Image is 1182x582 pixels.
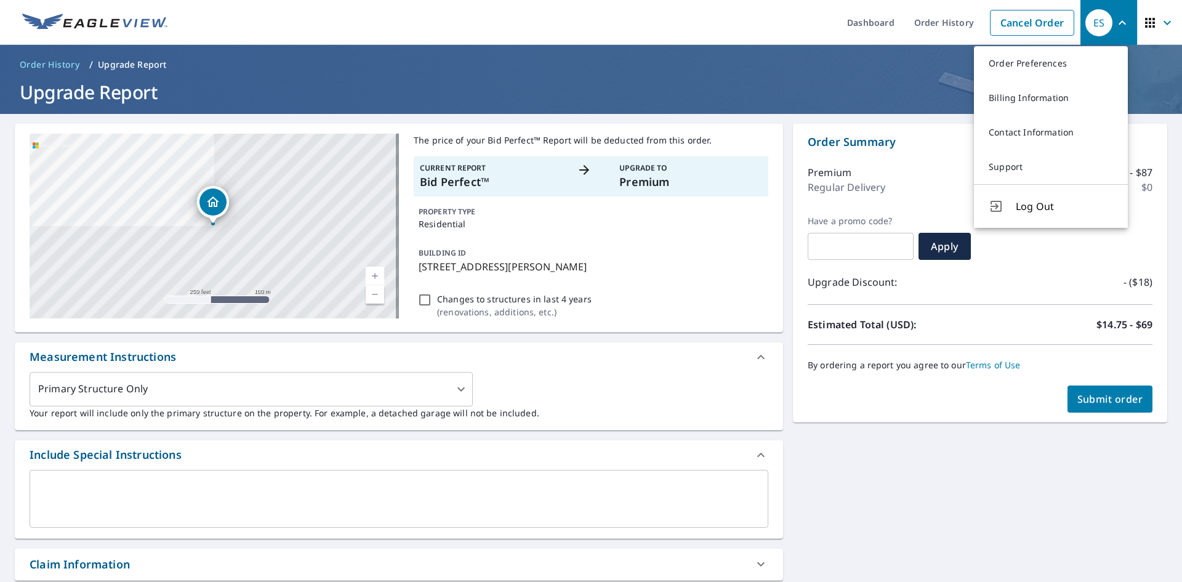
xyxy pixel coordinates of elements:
[420,174,563,190] p: Bid Perfect™
[30,556,130,573] div: Claim Information
[919,233,971,260] button: Apply
[619,163,762,174] p: Upgrade To
[414,134,768,147] p: The price of your Bid Perfect™ Report will be deducted from this order.
[1124,275,1152,289] p: - ($18)
[808,216,914,227] label: Have a promo code?
[437,293,592,305] p: Changes to structures in last 4 years
[974,150,1128,184] a: Support
[30,447,182,463] div: Include Special Instructions
[419,248,466,258] p: BUILDING ID
[1096,317,1152,332] p: $14.75 - $69
[808,275,980,289] p: Upgrade Discount:
[1016,199,1113,214] span: Log Out
[437,305,592,318] p: ( renovations, additions, etc. )
[419,206,763,217] p: PROPERTY TYPE
[420,163,563,174] p: Current Report
[808,134,1152,150] p: Order Summary
[15,440,783,470] div: Include Special Instructions
[966,359,1021,371] a: Terms of Use
[98,59,166,71] p: Upgrade Report
[974,46,1128,81] a: Order Preferences
[20,59,79,71] span: Order History
[1077,392,1143,406] span: Submit order
[30,372,473,406] div: Primary Structure Only
[30,406,768,419] p: Your report will include only the primary structure on the property. For example, a detached gara...
[974,115,1128,150] a: Contact Information
[1141,180,1152,195] p: $0
[974,184,1128,228] button: Log Out
[30,349,176,365] div: Measurement Instructions
[1067,386,1153,413] button: Submit order
[808,180,885,195] p: Regular Delivery
[15,549,783,580] div: Claim Information
[89,57,93,72] li: /
[15,55,1167,75] nav: breadcrumb
[619,174,762,190] p: Premium
[419,217,763,230] p: Residential
[22,14,167,32] img: EV Logo
[974,81,1128,115] a: Billing Information
[366,285,384,304] a: Current Level 17, Zoom Out
[928,240,961,253] span: Apply
[197,186,229,224] div: Dropped pin, building 1, Residential property, 220 Englehart Rd San Antonio, TX 78264
[419,259,763,274] p: [STREET_ADDRESS][PERSON_NAME]
[808,360,1152,371] p: By ordering a report you agree to our
[1085,9,1112,36] div: ES
[808,165,851,180] p: Premium
[366,267,384,285] a: Current Level 17, Zoom In
[808,317,980,332] p: Estimated Total (USD):
[15,79,1167,105] h1: Upgrade Report
[990,10,1074,36] a: Cancel Order
[15,342,783,372] div: Measurement Instructions
[15,55,84,75] a: Order History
